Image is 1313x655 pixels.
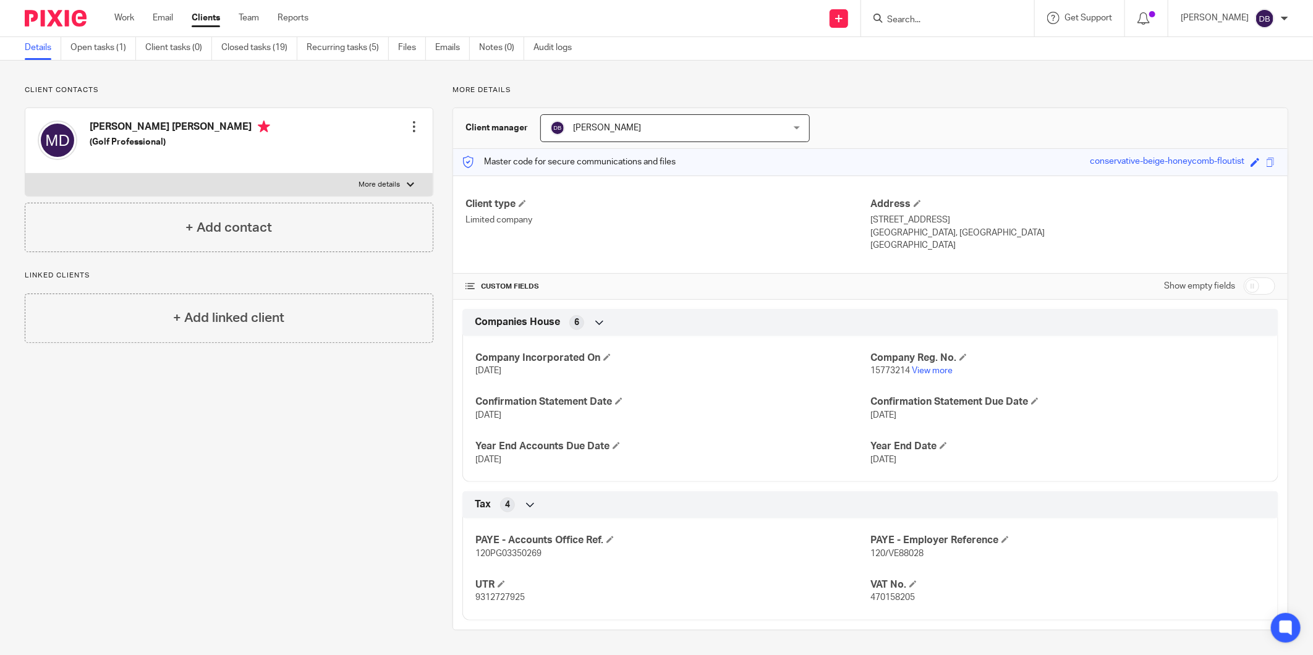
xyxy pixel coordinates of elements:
[90,136,270,148] h5: (Golf Professional)
[870,227,1275,239] p: [GEOGRAPHIC_DATA], [GEOGRAPHIC_DATA]
[221,36,297,60] a: Closed tasks (19)
[870,239,1275,251] p: [GEOGRAPHIC_DATA]
[462,156,676,168] p: Master code for secure communications and files
[307,36,389,60] a: Recurring tasks (5)
[870,440,1265,453] h4: Year End Date
[173,308,284,327] h4: + Add linked client
[453,85,1288,95] p: More details
[192,12,220,24] a: Clients
[912,366,953,375] a: View more
[475,534,870,547] h4: PAYE - Accounts Office Ref.
[870,549,924,558] span: 120/VE88028
[278,12,308,24] a: Reports
[239,12,259,24] a: Team
[475,498,491,511] span: Tax
[475,455,501,464] span: [DATE]
[1090,155,1244,169] div: conservative-beige-honeycomb-floutist
[153,12,173,24] a: Email
[185,218,272,237] h4: + Add contact
[465,122,528,134] h3: Client manager
[870,534,1265,547] h4: PAYE - Employer Reference
[870,214,1275,226] p: [STREET_ADDRESS]
[870,352,1265,365] h4: Company Reg. No.
[145,36,212,60] a: Client tasks (0)
[475,366,501,375] span: [DATE]
[886,15,997,26] input: Search
[25,36,61,60] a: Details
[870,198,1275,211] h4: Address
[465,214,870,226] p: Limited company
[465,198,870,211] h4: Client type
[1064,14,1112,22] span: Get Support
[505,499,510,511] span: 4
[398,36,426,60] a: Files
[25,85,433,95] p: Client contacts
[475,352,870,365] h4: Company Incorporated On
[90,120,270,136] h4: [PERSON_NAME] [PERSON_NAME]
[465,282,870,292] h4: CUSTOM FIELDS
[550,120,565,135] img: svg%3E
[533,36,581,60] a: Audit logs
[1255,9,1275,28] img: svg%3E
[870,593,915,602] span: 470158205
[475,593,525,602] span: 9312727925
[870,366,910,375] span: 15773214
[1164,280,1235,292] label: Show empty fields
[870,578,1265,591] h4: VAT No.
[475,578,870,591] h4: UTR
[258,120,270,133] i: Primary
[870,455,896,464] span: [DATE]
[38,120,77,160] img: svg%3E
[1181,12,1249,24] p: [PERSON_NAME]
[70,36,136,60] a: Open tasks (1)
[475,316,560,329] span: Companies House
[475,440,870,453] h4: Year End Accounts Due Date
[870,411,896,420] span: [DATE]
[435,36,470,60] a: Emails
[475,395,870,408] h4: Confirmation Statement Date
[870,395,1265,408] h4: Confirmation Statement Due Date
[574,316,579,329] span: 6
[359,180,401,190] p: More details
[479,36,524,60] a: Notes (0)
[114,12,134,24] a: Work
[475,549,542,558] span: 120PG03350269
[573,124,641,132] span: [PERSON_NAME]
[25,271,433,281] p: Linked clients
[475,411,501,420] span: [DATE]
[25,10,87,27] img: Pixie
